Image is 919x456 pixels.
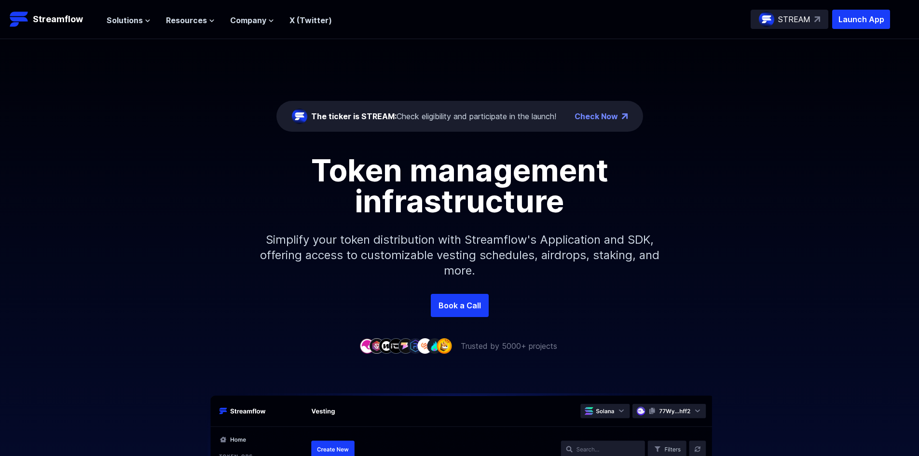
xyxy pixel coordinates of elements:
p: Simplify your token distribution with Streamflow's Application and SDK, offering access to custom... [252,217,667,294]
a: Check Now [575,111,618,122]
span: Company [230,14,266,26]
p: STREAM [778,14,810,25]
span: Solutions [107,14,143,26]
img: Streamflow Logo [10,10,29,29]
img: streamflow-logo-circle.png [759,12,774,27]
button: Resources [166,14,215,26]
button: Solutions [107,14,151,26]
img: company-2 [369,338,384,353]
img: company-9 [437,338,452,353]
img: company-4 [388,338,404,353]
img: streamflow-logo-circle.png [292,109,307,124]
img: company-1 [359,338,375,353]
img: company-6 [408,338,423,353]
p: Trusted by 5000+ projects [461,340,557,352]
img: top-right-arrow.svg [814,16,820,22]
img: company-3 [379,338,394,353]
img: top-right-arrow.png [622,113,628,119]
img: company-8 [427,338,442,353]
button: Company [230,14,274,26]
button: Launch App [832,10,890,29]
span: Resources [166,14,207,26]
a: X (Twitter) [289,15,332,25]
div: Check eligibility and participate in the launch! [311,111,556,122]
p: Streamflow [33,13,83,26]
a: Book a Call [431,294,489,317]
img: company-5 [398,338,413,353]
h1: Token management infrastructure [243,155,677,217]
a: Streamflow [10,10,97,29]
span: The ticker is STREAM: [311,111,397,121]
a: STREAM [751,10,828,29]
img: company-7 [417,338,433,353]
